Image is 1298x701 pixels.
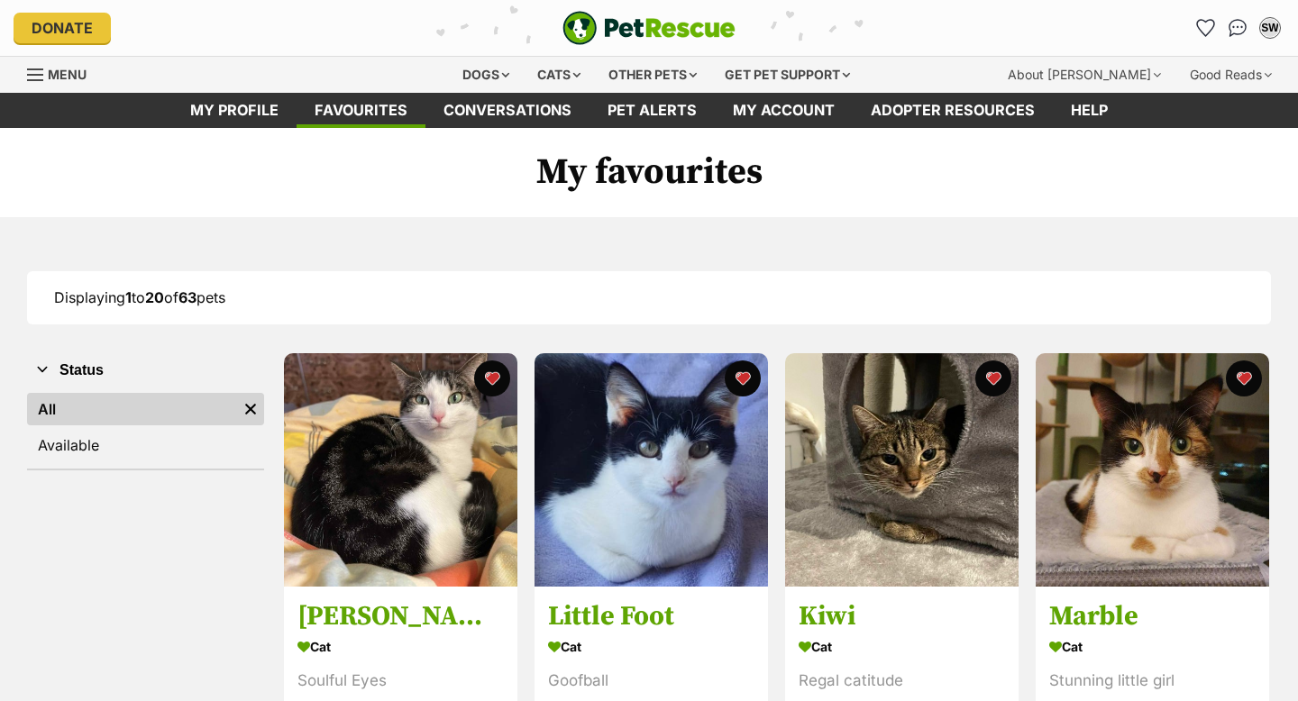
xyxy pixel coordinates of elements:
a: Pet alerts [590,93,715,128]
div: Soulful Eyes [297,669,504,693]
strong: 63 [178,288,197,306]
span: Menu [48,67,87,82]
h3: Marble [1049,599,1256,633]
div: Regal catitude [799,669,1005,693]
a: Donate [14,13,111,43]
strong: 1 [125,288,132,306]
a: Conversations [1223,14,1252,42]
strong: 20 [145,288,164,306]
img: Little Foot [535,353,768,587]
div: Stunning little girl [1049,669,1256,693]
h3: Little Foot [548,599,754,633]
a: PetRescue [562,11,736,45]
button: favourite [474,360,510,396]
div: Cat [1049,633,1256,660]
div: Cat [548,633,754,660]
div: Dogs [450,57,522,93]
a: Help [1053,93,1126,128]
div: About [PERSON_NAME] [995,57,1174,93]
a: conversations [425,93,590,128]
a: All [27,393,237,425]
div: Get pet support [712,57,863,93]
button: favourite [975,360,1011,396]
a: My account [715,93,853,128]
a: Favourites [297,93,425,128]
a: Available [27,429,264,461]
div: Goofball [548,669,754,693]
div: Other pets [596,57,709,93]
img: Marble [1036,353,1269,587]
button: My account [1256,14,1284,42]
a: Menu [27,57,99,89]
div: Status [27,389,264,469]
a: Remove filter [237,393,264,425]
h3: [PERSON_NAME] * 9 Lives Project Rescue* [297,599,504,633]
h3: Kiwi [799,599,1005,633]
img: Laura * 9 Lives Project Rescue* [284,353,517,587]
div: Good Reads [1177,57,1284,93]
img: logo-e224e6f780fb5917bec1dbf3a21bbac754714ae5b6737aabdf751b685950b380.svg [562,11,736,45]
div: Cats [525,57,593,93]
button: favourite [725,360,761,396]
div: SW [1261,19,1279,37]
div: Cat [297,633,504,660]
div: Cat [799,633,1005,660]
span: Displaying to of pets [54,288,225,306]
img: chat-41dd97257d64d25036548639549fe6c8038ab92f7586957e7f3b1b290dea8141.svg [1229,19,1248,37]
button: Status [27,359,264,382]
a: My profile [172,93,297,128]
button: favourite [1226,360,1262,396]
img: Kiwi [785,353,1019,587]
a: Adopter resources [853,93,1053,128]
a: Favourites [1191,14,1220,42]
ul: Account quick links [1191,14,1284,42]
